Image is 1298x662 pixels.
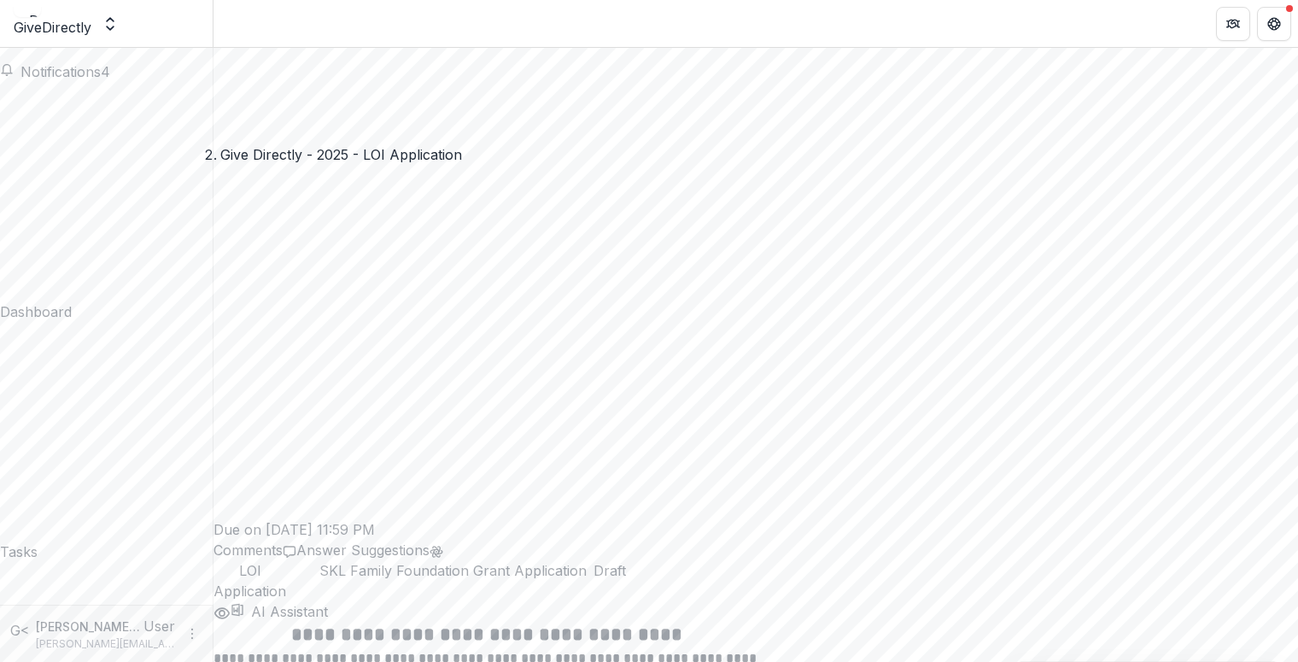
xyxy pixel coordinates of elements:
[296,540,443,560] button: Answer Suggestions
[213,519,1298,540] p: Due on [DATE] 11:59 PM
[319,560,587,581] p: SKL Family Foundation Grant Application
[213,601,231,622] button: Preview 4305b356-a796-4dbe-a916-22c776d6f2b8-1.pdf
[220,144,462,165] div: Give Directly - 2025 - LOI Application
[593,560,626,581] span: Draft
[244,601,328,622] button: AI Assistant
[213,540,296,560] button: Comments
[20,63,101,80] span: Notifications
[10,620,29,641] div: Gabrielle <gabrielle.alicino@givedirectly.org>
[101,63,110,80] span: 4
[36,636,175,652] p: [PERSON_NAME][EMAIL_ADDRESS][PERSON_NAME][DOMAIN_NAME]
[14,39,77,56] span: Nonprofit
[1216,7,1250,41] button: Partners
[182,624,202,644] button: More
[213,560,286,601] p: LOI Application
[231,603,244,617] button: download-proposal
[143,616,175,636] p: User
[1257,7,1291,41] button: Get Help
[98,7,122,41] button: Open entity switcher
[14,17,91,38] div: GiveDirectly
[36,618,143,636] p: [PERSON_NAME] <[PERSON_NAME][EMAIL_ADDRESS][PERSON_NAME][DOMAIN_NAME]>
